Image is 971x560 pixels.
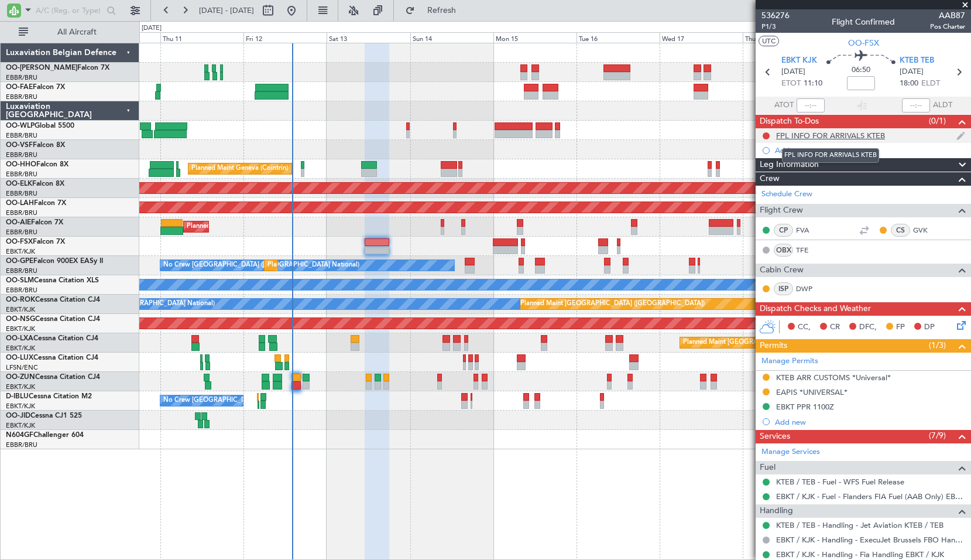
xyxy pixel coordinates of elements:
a: EBBR/BRU [6,189,37,198]
button: All Aircraft [13,23,127,42]
a: EBBR/BRU [6,131,37,140]
span: Handling [760,504,793,518]
div: FPL INFO FOR ARRIVALS KTEB [776,131,885,141]
span: DP [924,322,935,333]
a: FVA [796,225,822,235]
img: edit [956,131,965,141]
div: FPL INFO FOR ARRIVALS KTEB [782,148,879,163]
div: [DATE] [142,23,162,33]
span: FP [896,322,905,333]
a: OO-WLPGlobal 5500 [6,122,74,129]
a: EBBR/BRU [6,170,37,179]
a: LFSN/ENC [6,363,38,372]
span: Dispatch Checks and Weather [760,302,871,316]
input: --:-- [797,98,825,112]
div: Planned Maint [GEOGRAPHIC_DATA] ([GEOGRAPHIC_DATA]) [683,334,867,351]
a: N604GFChallenger 604 [6,432,84,439]
span: N604GF [6,432,33,439]
div: Sat 13 [327,32,410,43]
span: Crew [760,172,780,186]
a: EBKT/KJK [6,305,35,314]
a: EBBR/BRU [6,151,37,159]
a: EBBR/BRU [6,93,37,101]
span: Fuel [760,461,776,474]
div: Mon 15 [493,32,577,43]
span: AAB87 [930,9,965,22]
span: OO-SLM [6,277,34,284]
a: OO-[PERSON_NAME]Falcon 7X [6,64,109,71]
div: No Crew [GEOGRAPHIC_DATA] ([GEOGRAPHIC_DATA] National) [163,392,359,409]
span: KTEB TEB [900,55,934,67]
span: ATOT [774,100,794,111]
a: Manage Services [761,446,820,458]
div: Planned Maint [GEOGRAPHIC_DATA] ([GEOGRAPHIC_DATA] National) [267,257,479,274]
div: EBKT PPR 1100Z [776,402,834,412]
span: OO-FSX [6,238,33,245]
div: Planned Maint [GEOGRAPHIC_DATA] ([GEOGRAPHIC_DATA]) [520,295,705,313]
a: EBBR/BRU [6,441,37,449]
a: GVK [913,225,939,235]
div: CP [774,224,793,237]
a: OO-LAHFalcon 7X [6,200,66,207]
span: [DATE] [900,66,924,78]
span: OO-AIE [6,219,31,226]
a: EBBR/BRU [6,286,37,295]
a: EBKT/KJK [6,325,35,333]
span: OO-LUX [6,354,33,361]
input: A/C (Reg. or Type) [36,2,103,19]
span: OO-[PERSON_NAME] [6,64,77,71]
a: KTEB / TEB - Fuel - WFS Fuel Release [776,477,904,487]
a: EBKT / KJK - Handling - ExecuJet Brussels FBO Handling Abelag [776,535,965,545]
div: EAPIS *UNIVERSAL* [776,387,848,397]
div: Fri 12 [243,32,327,43]
a: OO-FAEFalcon 7X [6,84,65,91]
span: (0/1) [929,115,946,127]
span: [DATE] [781,66,805,78]
span: 11:10 [804,78,822,90]
a: D-IBLUCessna Citation M2 [6,393,92,400]
a: OO-ELKFalcon 8X [6,180,64,187]
a: EBKT/KJK [6,383,35,391]
a: DWP [796,284,822,294]
span: P1/3 [761,22,790,32]
div: Thu 11 [160,32,243,43]
a: OO-VSFFalcon 8X [6,142,65,149]
a: OO-NSGCessna Citation CJ4 [6,316,100,323]
div: Add new [775,417,965,427]
a: EBKT/KJK [6,421,35,430]
a: OO-HHOFalcon 8X [6,161,68,168]
span: ELDT [921,78,940,90]
span: Dispatch To-Dos [760,115,819,128]
a: OO-LUXCessna Citation CJ4 [6,354,98,361]
span: CC, [798,322,811,333]
a: EBKT/KJK [6,247,35,256]
span: 536276 [761,9,790,22]
div: No Crew [GEOGRAPHIC_DATA] ([GEOGRAPHIC_DATA] National) [163,257,359,274]
span: (7/9) [929,429,946,442]
span: Leg Information [760,158,819,172]
a: EBKT / KJK - Handling - Fia Handling EBKT / KJK [776,549,944,559]
span: OO-LXA [6,335,33,342]
span: OO-FSX [848,37,879,49]
a: TFE [796,245,822,255]
span: OO-NSG [6,316,35,323]
div: Flight Confirmed [832,16,895,28]
a: OO-GPEFalcon 900EX EASy II [6,258,103,265]
a: Schedule Crew [761,189,812,200]
div: ISP [774,282,793,295]
span: ALDT [933,100,952,111]
a: EBBR/BRU [6,209,37,217]
div: OBX [774,244,793,257]
div: KTEB ARR CUSTOMS *Universal* [776,373,891,383]
span: Services [760,430,790,443]
button: Refresh [400,1,470,20]
span: 18:00 [900,78,918,90]
div: Planned Maint Geneva (Cointrin) [191,160,288,177]
span: [DATE] - [DATE] [199,5,254,16]
a: EBBR/BRU [6,267,37,275]
span: OO-ELK [6,180,32,187]
span: OO-LAH [6,200,34,207]
a: EBKT/KJK [6,402,35,411]
div: Thu 18 [743,32,826,43]
span: EBKT KJK [781,55,817,67]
